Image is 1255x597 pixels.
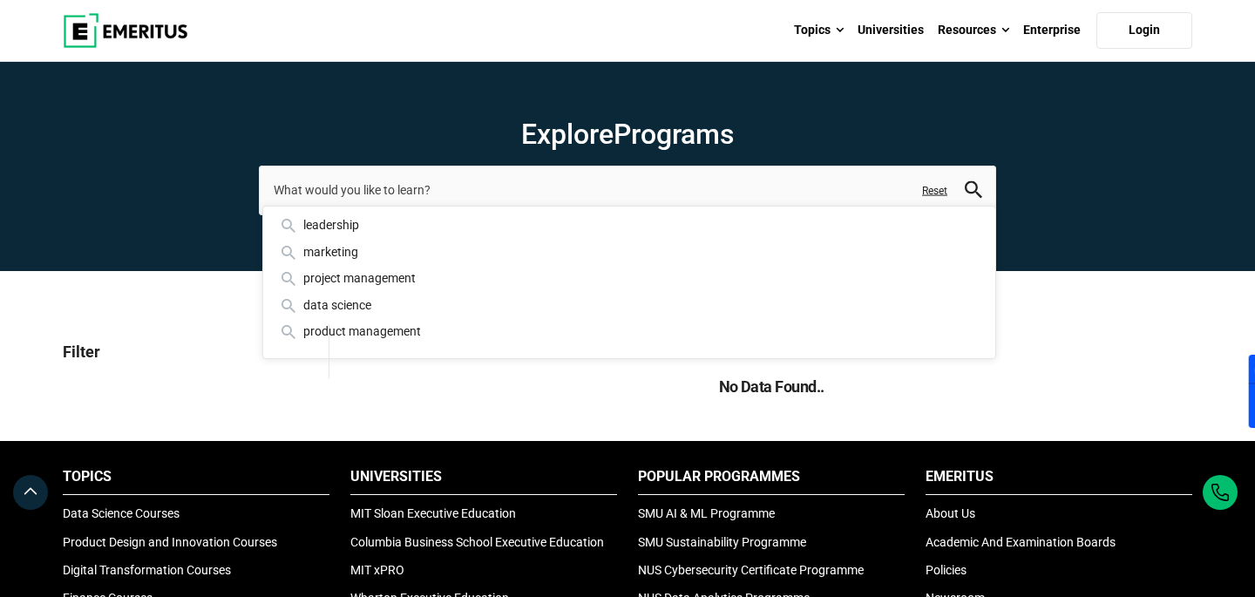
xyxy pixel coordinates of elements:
[277,322,981,341] div: product management
[63,506,180,520] a: Data Science Courses
[1096,12,1192,49] a: Login
[638,535,806,549] a: SMU Sustainability Programme
[63,563,231,577] a: Digital Transformation Courses
[277,295,981,315] div: data science
[926,506,975,520] a: About Us
[350,563,404,577] a: MIT xPRO
[926,563,967,577] a: Policies
[614,118,734,151] span: Programs
[638,506,775,520] a: SMU AI & ML Programme
[350,535,604,549] a: Columbia Business School Executive Education
[63,323,315,380] p: Filter
[638,563,864,577] a: NUS Cybersecurity Certificate Programme
[965,180,982,200] button: search
[965,185,982,201] a: search
[63,535,277,549] a: Product Design and Innovation Courses
[277,242,981,261] div: marketing
[926,535,1116,549] a: Academic And Examination Boards
[277,268,981,288] div: project management
[259,117,996,152] h1: Explore
[259,166,996,214] input: search-page
[922,183,947,198] a: Reset search
[350,506,516,520] a: MIT Sloan Executive Education
[350,376,1192,397] h5: No Data Found..
[277,215,981,234] div: leadership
